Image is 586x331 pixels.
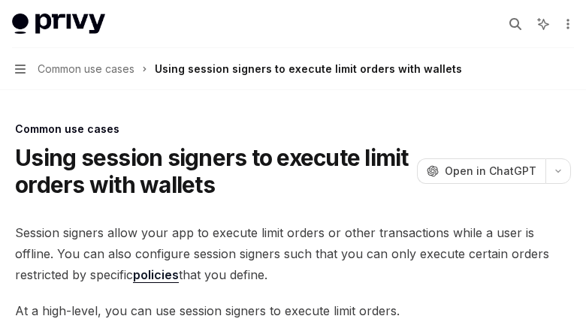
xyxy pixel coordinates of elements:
[15,300,571,321] span: At a high-level, you can use session signers to execute limit orders.
[133,267,179,283] a: policies
[445,164,536,179] span: Open in ChatGPT
[15,222,571,285] span: Session signers allow your app to execute limit orders or other transactions while a user is offl...
[559,14,574,35] button: More actions
[15,122,571,137] div: Common use cases
[155,60,462,78] div: Using session signers to execute limit orders with wallets
[38,60,134,78] span: Common use cases
[12,14,105,35] img: light logo
[15,144,411,198] h1: Using session signers to execute limit orders with wallets
[417,158,545,184] button: Open in ChatGPT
